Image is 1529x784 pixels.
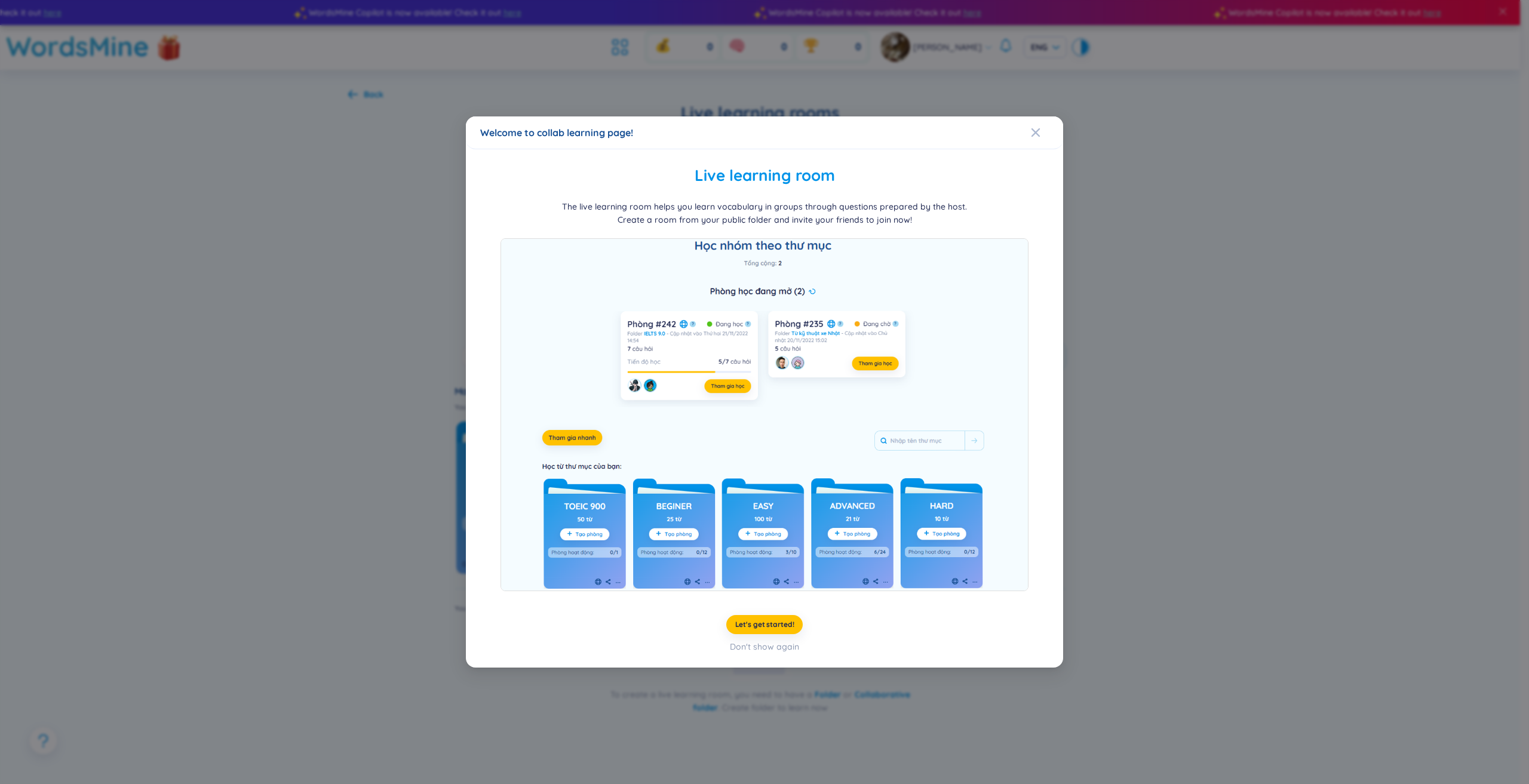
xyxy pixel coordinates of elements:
div: Don't show again [730,640,799,653]
button: Close [1031,116,1063,149]
h2: Live learning room [480,164,1049,188]
div: Welcome to collab learning page! [480,126,1049,139]
div: The live learning room helps you learn vocabulary in groups through questions prepared by the hos... [562,200,967,226]
button: Let's get started! [726,615,803,634]
span: Let's get started! [735,620,794,629]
